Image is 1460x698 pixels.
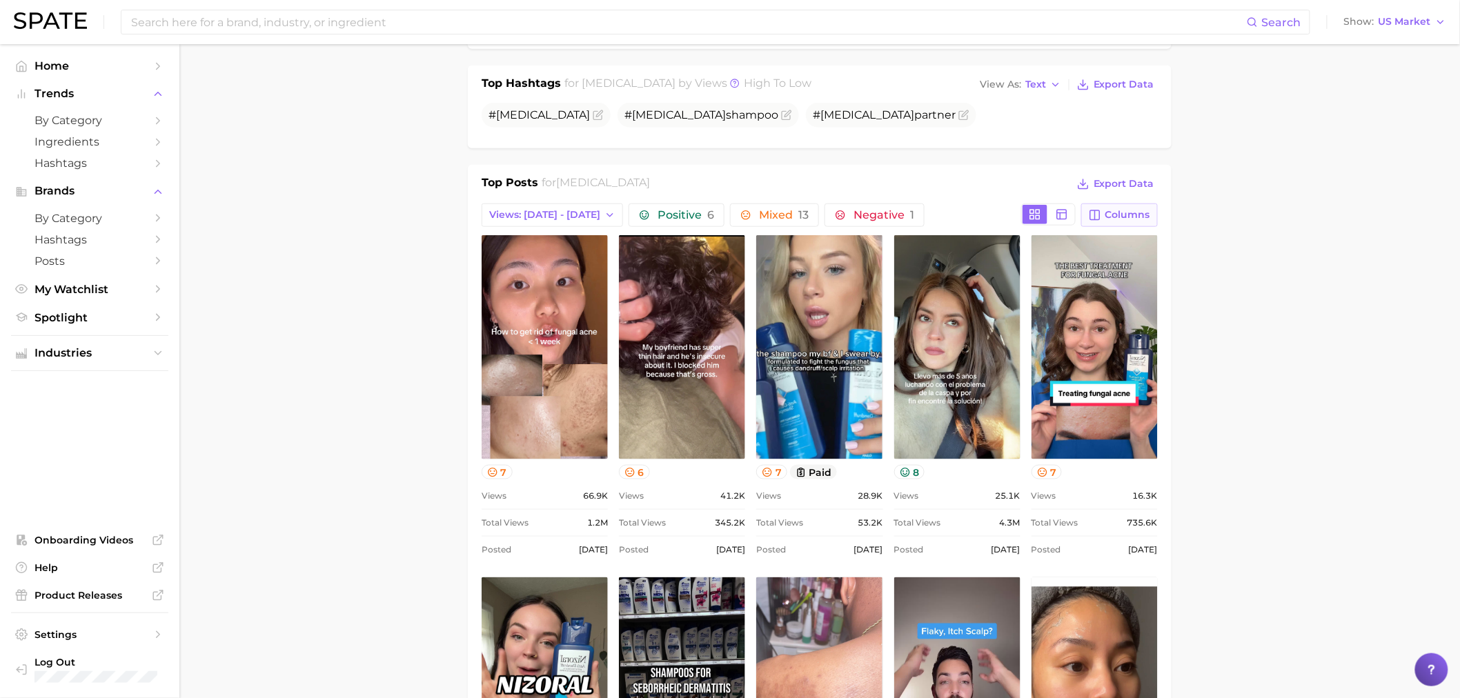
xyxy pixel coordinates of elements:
[756,465,787,479] button: 7
[715,515,745,531] span: 345.2k
[894,488,919,504] span: Views
[1000,515,1020,531] span: 4.3m
[1032,541,1061,558] span: Posted
[980,81,1021,88] span: View As
[759,210,809,221] span: Mixed
[781,110,792,121] button: Flag as miscategorized or irrelevant
[619,541,649,558] span: Posted
[1074,75,1158,94] button: Export Data
[1127,515,1158,531] span: 735.6k
[1032,465,1063,479] button: 7
[1081,203,1158,227] button: Columns
[744,77,812,90] span: high to low
[482,465,513,479] button: 7
[587,515,608,531] span: 1.2m
[14,12,87,29] img: SPATE
[1094,79,1154,90] span: Export Data
[632,108,726,121] span: [MEDICAL_DATA]
[482,488,506,504] span: Views
[1344,18,1374,26] span: Show
[1341,13,1450,31] button: ShowUS Market
[11,624,168,645] a: Settings
[11,55,168,77] a: Home
[34,157,145,170] span: Hashtags
[34,561,145,574] span: Help
[34,255,145,268] span: Posts
[34,347,145,359] span: Industries
[756,515,803,531] span: Total Views
[542,174,651,195] h2: for
[813,108,956,121] span: # partner
[482,541,511,558] span: Posted
[482,515,529,531] span: Total Views
[854,541,883,558] span: [DATE]
[1133,488,1158,504] span: 16.3k
[1379,18,1431,26] span: US Market
[1105,209,1150,221] span: Columns
[1032,515,1078,531] span: Total Views
[910,208,914,221] span: 1
[992,541,1020,558] span: [DATE]
[482,174,538,195] h1: Top Posts
[716,541,745,558] span: [DATE]
[496,108,590,121] span: [MEDICAL_DATA]
[11,110,168,131] a: by Category
[858,488,883,504] span: 28.9k
[798,208,809,221] span: 13
[489,209,600,221] span: Views: [DATE] - [DATE]
[894,541,924,558] span: Posted
[34,135,145,148] span: Ingredients
[858,515,883,531] span: 53.2k
[11,131,168,152] a: Ingredients
[34,283,145,296] span: My Watchlist
[11,181,168,201] button: Brands
[11,229,168,250] a: Hashtags
[1032,488,1056,504] span: Views
[790,465,838,479] button: paid
[894,465,925,479] button: 8
[583,488,608,504] span: 66.9k
[489,108,590,121] span: #
[34,59,145,72] span: Home
[130,10,1247,34] input: Search here for a brand, industry, or ingredient
[820,108,914,121] span: [MEDICAL_DATA]
[582,77,676,90] span: [MEDICAL_DATA]
[11,585,168,606] a: Product Releases
[11,557,168,578] a: Help
[482,203,623,227] button: Views: [DATE] - [DATE]
[11,307,168,328] a: Spotlight
[1129,541,1158,558] span: [DATE]
[34,534,145,546] span: Onboarding Videos
[11,152,168,174] a: Hashtags
[958,110,969,121] button: Flag as miscategorized or irrelevant
[619,488,644,504] span: Views
[11,343,168,363] button: Industries
[565,75,812,94] h2: for by Views
[894,515,941,531] span: Total Views
[756,488,781,504] span: Views
[34,185,145,197] span: Brands
[34,114,145,127] span: by Category
[557,176,651,189] span: [MEDICAL_DATA]
[658,210,714,221] span: Positive
[11,530,168,550] a: Onboarding Videos
[579,541,608,558] span: [DATE]
[34,311,145,324] span: Spotlight
[11,208,168,229] a: by Category
[11,83,168,104] button: Trends
[11,652,168,687] a: Log out. Currently logged in with e-mail lauren.alexander@emersongroup.com.
[34,212,145,225] span: by Category
[482,75,561,94] h1: Top Hashtags
[1262,16,1301,29] span: Search
[11,279,168,300] a: My Watchlist
[11,250,168,272] a: Posts
[1025,81,1046,88] span: Text
[707,208,714,221] span: 6
[1074,174,1158,194] button: Export Data
[619,465,650,479] button: 6
[593,110,604,121] button: Flag as miscategorized or irrelevant
[624,108,778,121] span: # shampoo
[756,541,786,558] span: Posted
[34,88,145,100] span: Trends
[976,76,1065,94] button: View AsText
